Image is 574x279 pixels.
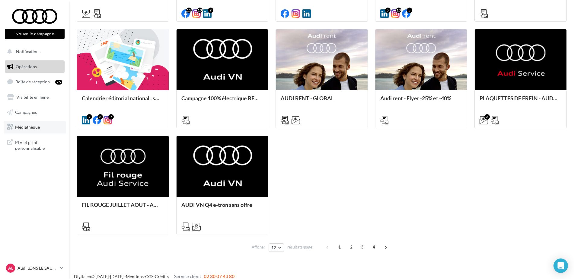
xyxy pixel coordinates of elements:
span: Médiathèque [15,124,40,130]
a: Mentions [126,274,144,279]
span: 1 [335,242,344,252]
div: Audi rent - Flyer -25% et -40% [380,95,462,107]
div: Campagne 100% électrique BEV Septembre [181,95,263,107]
div: Open Intercom Messenger [553,258,568,273]
div: AUDI RENT - GLOBAL [281,95,363,107]
div: 13 [396,8,401,13]
span: 4 [369,242,379,252]
p: Audi LONS LE SAUNIER [18,265,58,271]
span: 12 [271,245,276,250]
div: 7 [87,114,92,120]
div: 75 [55,80,62,85]
a: Campagnes [4,106,66,119]
span: 02 30 07 43 80 [204,273,234,279]
div: 11 [186,8,192,13]
span: PLV et print personnalisable [15,138,62,151]
span: Notifications [16,49,40,54]
span: Opérations [16,64,37,69]
span: Boîte de réception [15,79,50,84]
span: © [DATE]-[DATE] - - - [74,274,234,279]
div: 7 [108,114,114,120]
a: CGS [145,274,153,279]
div: 3 [484,114,490,120]
button: 12 [269,243,284,252]
a: AL Audi LONS LE SAUNIER [5,262,65,274]
div: AUDI VN Q4 e-tron sans offre [181,202,263,214]
a: Opérations [4,60,66,73]
div: 10 [197,8,202,13]
span: résultats/page [287,244,312,250]
span: Service client [174,273,201,279]
div: 8 [97,114,103,120]
a: Digitaleo [74,274,91,279]
div: 5 [407,8,412,13]
a: Visibilité en ligne [4,91,66,104]
button: Nouvelle campagne [5,29,65,39]
a: PLV et print personnalisable [4,136,66,154]
a: Crédits [155,274,169,279]
span: Visibilité en ligne [16,95,49,100]
span: Afficher [252,244,265,250]
div: 9 [208,8,213,13]
span: Campagnes [15,109,37,114]
span: 3 [357,242,367,252]
span: AL [8,265,13,271]
div: FIL ROUGE JUILLET AOUT - AUDI SERVICE [82,202,164,214]
div: PLAQUETTES DE FREIN - AUDI SERVICE [480,95,562,107]
button: Notifications [4,45,63,58]
div: 5 [385,8,391,13]
div: Calendrier éditorial national : semaines du 04.08 au 25.08 [82,95,164,107]
a: Médiathèque [4,121,66,133]
a: Boîte de réception75 [4,75,66,88]
span: 2 [346,242,356,252]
